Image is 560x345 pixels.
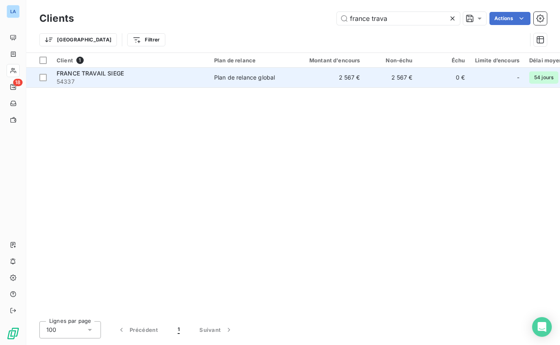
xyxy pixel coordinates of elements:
td: 2 567 € [295,68,365,87]
span: 54 jours [529,71,558,84]
span: - [517,73,519,82]
td: 0 € [418,68,470,87]
span: 1 [76,57,84,64]
button: Précédent [107,321,168,338]
img: Logo LeanPay [7,327,20,340]
span: FRANCE TRAVAIL SIEGE [57,70,124,77]
h3: Clients [39,11,74,26]
div: Limite d’encours [475,57,519,64]
input: Rechercher [337,12,460,25]
td: 2 567 € [365,68,418,87]
button: [GEOGRAPHIC_DATA] [39,33,117,46]
span: 1 [178,326,180,334]
span: 54337 [57,78,204,86]
span: 100 [46,326,56,334]
button: Suivant [190,321,243,338]
div: LA [7,5,20,18]
span: Client [57,57,73,64]
button: 1 [168,321,190,338]
div: Plan de relance global [214,73,275,82]
div: Échu [423,57,465,64]
span: 18 [13,79,23,86]
div: Open Intercom Messenger [532,317,552,337]
div: Plan de relance [214,57,290,64]
button: Actions [489,12,530,25]
div: Non-échu [370,57,413,64]
button: Filtrer [127,33,165,46]
div: Montant d'encours [299,57,360,64]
